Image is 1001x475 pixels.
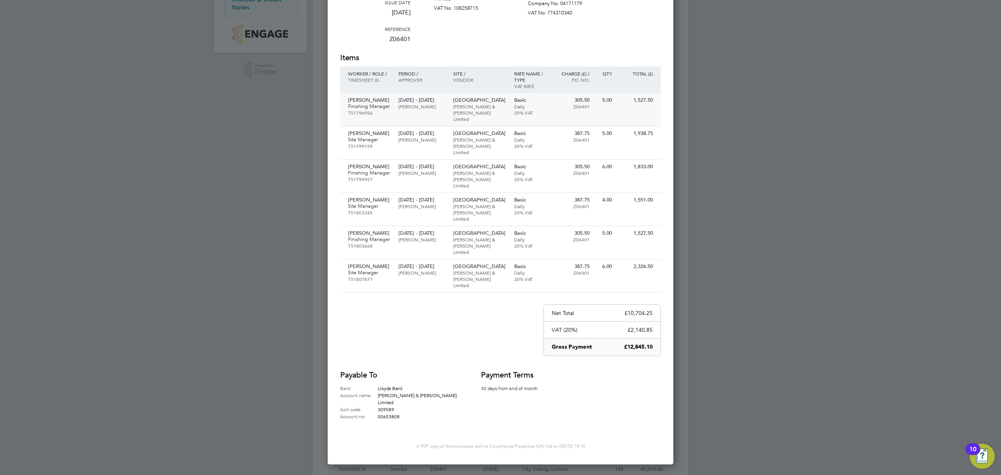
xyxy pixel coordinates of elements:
p: 1,527.50 [620,230,653,236]
p: Total (£) [620,70,653,77]
p: 2,326.50 [620,263,653,270]
p: [PERSON_NAME] [348,97,391,103]
p: [PERSON_NAME] & [PERSON_NAME] Limited [453,270,506,288]
p: [PERSON_NAME] [348,164,391,170]
p: VAT No: 774310340 [528,7,598,16]
p: Net Total [552,309,574,317]
span: 309589 [378,406,394,412]
p: [GEOGRAPHIC_DATA] [453,263,506,270]
p: [DATE] - [DATE] [398,230,445,236]
p: [PERSON_NAME] & [PERSON_NAME] Limited [453,103,506,122]
p: 6.00 [597,164,612,170]
p: 20% VAT [514,243,548,249]
p: [PERSON_NAME] & [PERSON_NAME] Limited [453,236,506,255]
label: Account name: [340,392,378,406]
button: Open Resource Center, 10 new notifications [970,444,995,469]
p: 305.50 [556,164,590,170]
p: 1,833.00 [620,164,653,170]
span: Lloyds Bank [378,385,403,391]
p: Daily [514,137,548,143]
p: Daily [514,203,548,209]
p: Gross Payment [552,343,592,351]
p: [GEOGRAPHIC_DATA] [453,164,506,170]
span: 00653808 [378,413,400,419]
p: TS1799957 [348,176,391,182]
p: Basic [514,130,548,137]
p: Finishing Manager [348,103,391,110]
p: 5.00 [597,230,612,236]
p: VAT No: 108258715 [434,2,504,11]
p: Timesheet ID [348,77,391,83]
p: Z06401 [556,137,590,143]
p: [PERSON_NAME] [348,197,391,203]
p: TS1803668 [348,243,391,249]
h2: Items [340,52,661,63]
p: [GEOGRAPHIC_DATA] [453,197,506,203]
span: [PERSON_NAME] & [PERSON_NAME] Limited [378,392,457,405]
p: [PERSON_NAME] [398,270,445,276]
p: Basic [514,230,548,236]
p: [PERSON_NAME] [348,263,391,270]
p: TS1807871 [348,276,391,282]
p: [DATE] [340,5,411,26]
p: 5.00 [597,130,612,137]
p: [PERSON_NAME] [348,230,391,236]
p: [DATE] - [DATE] [398,164,445,170]
p: 20% VAT [514,176,548,182]
p: Z06401 [556,103,590,110]
p: £12,845.10 [624,343,653,351]
p: 387.75 [556,263,590,270]
p: Charge (£) / [556,70,590,77]
p: [GEOGRAPHIC_DATA] [453,130,506,137]
p: [PERSON_NAME] [398,236,445,243]
p: Daily [514,170,548,176]
p: [DATE] - [DATE] [398,263,445,270]
p: Worker / Role / [348,70,391,77]
p: Approver [398,77,445,83]
p: Z06401 [556,203,590,209]
p: VAT rate [514,83,548,89]
p: Z06401 [556,236,590,243]
p: [DATE] - [DATE] [398,97,445,103]
p: 387.75 [556,197,590,203]
p: 4.00 [597,197,612,203]
p: TS1803345 [348,209,391,216]
p: Daily [514,270,548,276]
div: 10 [969,449,976,459]
p: Basic [514,97,548,103]
p: Daily [514,236,548,243]
label: Account no: [340,413,378,420]
h2: Payment terms [481,370,551,381]
p: 387.75 [556,130,590,137]
p: [PERSON_NAME] & [PERSON_NAME] Limited [453,137,506,155]
p: 1,527.50 [620,97,653,103]
p: 20% VAT [514,143,548,149]
p: TS1799159 [348,143,391,149]
p: [GEOGRAPHIC_DATA] [453,230,506,236]
label: Bank: [340,385,378,392]
p: [PERSON_NAME] & [PERSON_NAME] Limited [453,170,506,189]
p: 5.00 [597,97,612,103]
label: Sort code: [340,406,378,413]
p: [PERSON_NAME] & [PERSON_NAME] Limited [453,203,506,222]
p: Rate name / type [514,70,548,83]
p: Z06401 [556,170,590,176]
p: 20% VAT [514,110,548,116]
p: £2,140.85 [628,326,653,333]
p: Period / [398,70,445,77]
p: VAT (20%) [552,326,578,333]
p: 1,551.00 [620,197,653,203]
p: [PERSON_NAME] [348,130,391,137]
p: Vendor [453,77,506,83]
p: 20% VAT [514,276,548,282]
p: 305.50 [556,97,590,103]
p: 30 days from end of month [481,385,551,392]
p: [PERSON_NAME] [398,203,445,209]
h3: Reference [340,26,411,32]
p: Site Manager [348,203,391,209]
p: Site / [453,70,506,77]
p: [PERSON_NAME] [398,170,445,176]
p: Basic [514,197,548,203]
p: Finishing Manager [348,236,391,243]
p: A PDF copy of this was sent to Countryside Properties (UK) Ltd on [DATE] 15:14 [340,443,661,449]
